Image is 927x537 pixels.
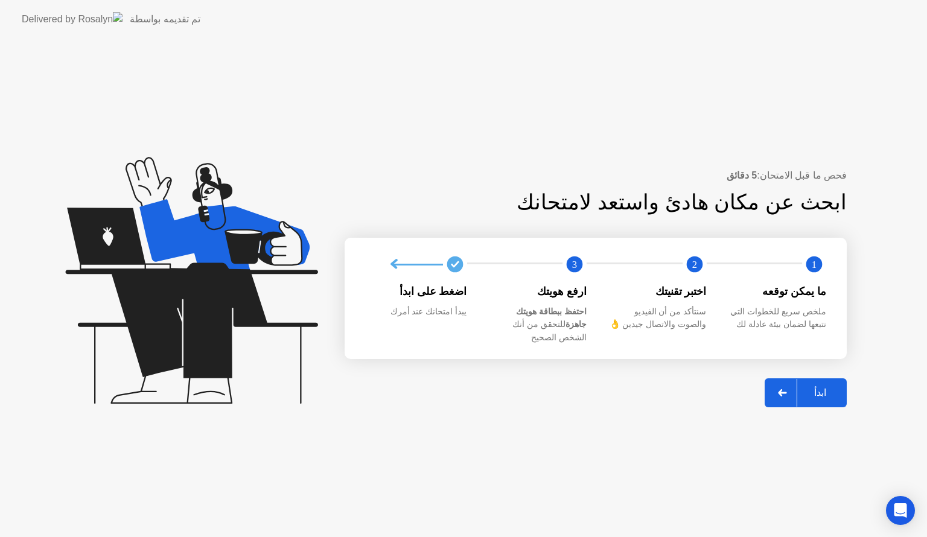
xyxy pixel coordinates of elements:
[765,378,847,407] button: ابدأ
[486,305,587,345] div: للتحقق من أنك الشخص الصحيح
[606,284,707,299] div: اختبر تقنيتك
[812,259,817,270] text: 1
[692,259,696,270] text: 2
[727,170,757,180] b: 5 دقائق
[366,305,467,319] div: يبدأ امتحانك عند أمرك
[572,259,577,270] text: 3
[886,496,915,525] div: Open Intercom Messenger
[130,12,200,27] div: تم تقديمه بواسطة
[726,305,827,331] div: ملخص سريع للخطوات التي نتبعها لضمان بيئة عادلة لك
[366,284,467,299] div: اضغط على ابدأ
[486,284,587,299] div: ارفع هويتك
[422,186,847,218] div: ابحث عن مكان هادئ واستعد لامتحانك
[726,284,827,299] div: ما يمكن توقعه
[345,168,847,183] div: فحص ما قبل الامتحان:
[606,305,707,331] div: سنتأكد من أن الفيديو والصوت والاتصال جيدين 👌
[22,12,123,26] img: Delivered by Rosalyn
[516,307,587,329] b: احتفظ ببطاقة هويتك جاهزة
[797,387,843,398] div: ابدأ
